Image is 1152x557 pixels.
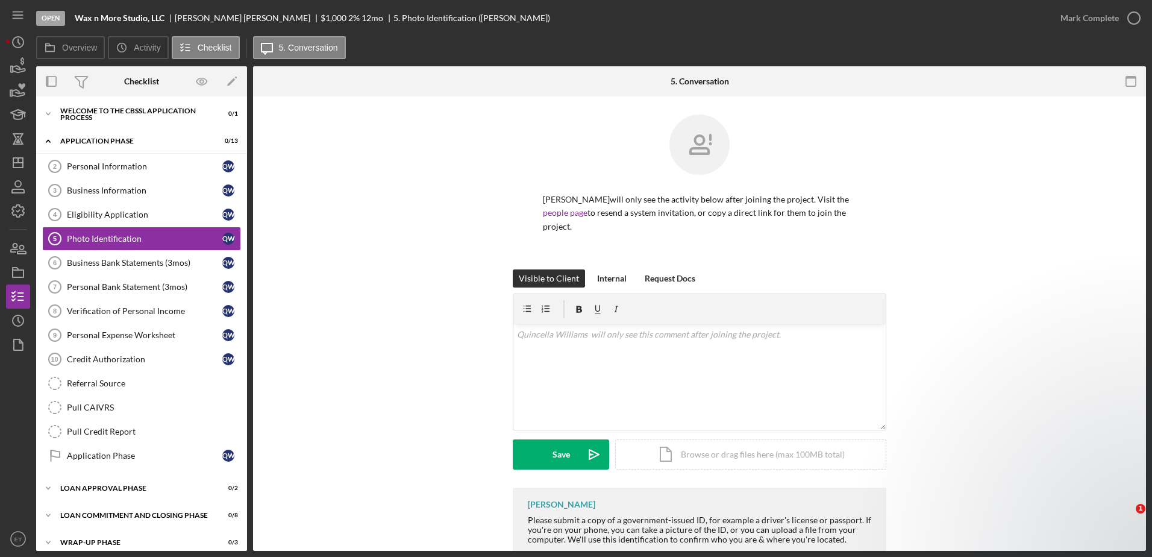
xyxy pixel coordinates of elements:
label: Overview [62,43,97,52]
div: Pull CAIVRS [67,403,240,412]
button: ET [6,527,30,551]
div: Q W [222,233,234,245]
tspan: 8 [53,307,57,315]
a: 3Business InformationQW [42,178,241,203]
div: Credit Authorization [67,354,222,364]
button: Activity [108,36,168,59]
div: Application Phase [67,451,222,461]
button: Checklist [172,36,240,59]
div: Save [553,439,570,470]
div: Business Bank Statements (3mos) [67,258,222,268]
a: 4Eligibility ApplicationQW [42,203,241,227]
button: Overview [36,36,105,59]
tspan: 3 [53,187,57,194]
b: Wax n More Studio, LLC [75,13,164,23]
div: Q W [222,160,234,172]
div: Personal Bank Statement (3mos) [67,282,222,292]
button: Visible to Client [513,269,585,288]
div: Welcome to the CBSSL Application Process [60,107,208,121]
div: Photo Identification [67,234,222,244]
span: $1,000 [321,13,346,23]
div: Q W [222,184,234,197]
a: Referral Source [42,371,241,395]
tspan: 9 [53,332,57,339]
div: 2 % [348,13,360,23]
a: 9Personal Expense WorksheetQW [42,323,241,347]
a: Pull CAIVRS [42,395,241,420]
div: 0 / 3 [216,539,238,546]
div: Q W [222,209,234,221]
div: [PERSON_NAME] [PERSON_NAME] [175,13,321,23]
button: Mark Complete [1048,6,1146,30]
tspan: 4 [53,211,57,218]
div: Personal Expense Worksheet [67,330,222,340]
tspan: 10 [51,356,58,363]
a: Pull Credit Report [42,420,241,444]
a: 5Photo IdentificationQW [42,227,241,251]
div: 0 / 8 [216,512,238,519]
div: Business Information [67,186,222,195]
div: Q W [222,281,234,293]
div: 5. Conversation [671,77,729,86]
div: Referral Source [67,379,240,388]
button: 5. Conversation [253,36,346,59]
div: Verification of Personal Income [67,306,222,316]
div: 5. Photo Identification ([PERSON_NAME]) [393,13,550,23]
p: [PERSON_NAME] will only see the activity below after joining the project. Visit the to resend a s... [543,193,856,233]
div: Q W [222,257,234,269]
div: Personal Information [67,162,222,171]
a: people page [543,207,587,218]
div: Loan Commitment and Closing Phase [60,512,208,519]
div: Visible to Client [519,269,579,288]
div: 0 / 2 [216,485,238,492]
a: Application PhaseQW [42,444,241,468]
div: Q W [222,329,234,341]
div: Application Phase [60,137,208,145]
span: 1 [1136,504,1145,514]
div: 12 mo [362,13,383,23]
tspan: 7 [53,283,57,291]
text: ET [14,536,22,543]
a: 6Business Bank Statements (3mos)QW [42,251,241,275]
tspan: 2 [53,163,57,170]
div: Open [36,11,65,26]
a: 8Verification of Personal IncomeQW [42,299,241,323]
label: Checklist [198,43,232,52]
tspan: 5 [53,235,57,242]
div: Internal [597,269,627,288]
button: Save [513,439,609,470]
tspan: 6 [53,259,57,266]
div: Eligibility Application [67,210,222,219]
div: Q W [222,305,234,317]
div: Wrap-Up Phase [60,539,208,546]
div: Pull Credit Report [67,427,240,436]
iframe: Intercom live chat [1111,504,1140,533]
div: Loan Approval Phase [60,485,208,492]
a: 10Credit AuthorizationQW [42,347,241,371]
div: Q W [222,450,234,462]
label: 5. Conversation [279,43,338,52]
div: Please submit a copy of a government-issued ID, for example a driver's license or passport. If yo... [528,515,874,544]
a: 7Personal Bank Statement (3mos)QW [42,275,241,299]
div: 0 / 1 [216,110,238,118]
a: 2Personal InformationQW [42,154,241,178]
label: Activity [134,43,160,52]
button: Request Docs [639,269,701,288]
div: Checklist [124,77,159,86]
div: 0 / 13 [216,137,238,145]
div: Mark Complete [1060,6,1119,30]
div: [PERSON_NAME] [528,500,595,509]
div: Request Docs [645,269,695,288]
div: Q W [222,353,234,365]
button: Internal [591,269,633,288]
